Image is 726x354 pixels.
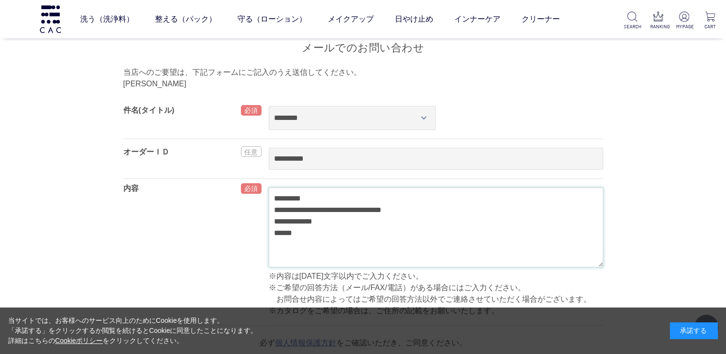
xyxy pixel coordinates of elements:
[123,184,139,192] label: 内容
[276,294,603,305] p: お問合せ内容によってはご希望の回答方法以外でご連絡させていただく場合がございます。
[650,12,666,30] a: RANKING
[8,316,258,346] div: 当サイトでは、お客様へのサービス向上のためにCookieを使用します。 「承諾する」をクリックするか閲覧を続けるとCookieに同意したことになります。 詳細はこちらの をクリックしてください。
[670,322,718,339] div: 承諾する
[55,337,103,344] a: Cookieポリシー
[702,23,718,30] p: CART
[155,6,216,33] a: 整える（パック）
[38,5,62,33] img: logo
[676,12,692,30] a: MYPAGE
[394,6,433,33] a: 日やけ止め
[123,148,169,156] label: オーダーＩＤ
[521,6,559,33] a: クリーナー
[123,106,175,114] label: 件名(タイトル)
[123,67,603,78] p: 当店へのご要望は、下記フォームにご記入のうえ送信してください。
[702,12,718,30] a: CART
[650,23,666,30] p: RANKING
[676,23,692,30] p: MYPAGE
[269,271,603,282] p: ※内容は[DATE]文字以内でご入力ください。
[327,6,373,33] a: メイクアップ
[123,78,603,90] div: [PERSON_NAME]
[624,23,641,30] p: SEARCH
[624,12,641,30] a: SEARCH
[269,305,603,317] p: ※カタログをご希望の場合は、ご住所の記載をお願いいたします。
[269,282,603,294] p: ※ご希望の回答方法（メール/FAX/電話）がある場合にはご入力ください。
[80,6,133,33] a: 洗う（洗浄料）
[454,6,500,33] a: インナーケア
[237,6,306,33] a: 守る（ローション）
